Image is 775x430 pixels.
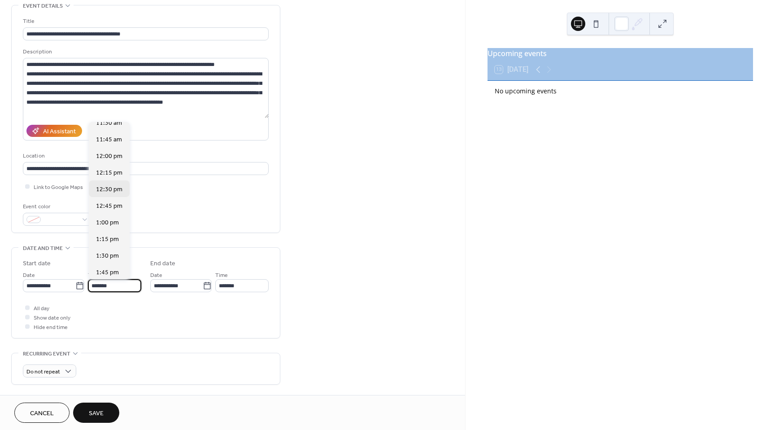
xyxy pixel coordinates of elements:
[34,183,83,192] span: Link to Google Maps
[23,17,267,26] div: Title
[96,135,122,145] span: 11:45 am
[96,251,119,261] span: 1:30 pm
[96,202,122,211] span: 12:45 pm
[215,271,228,280] span: Time
[43,127,76,136] div: AI Assistant
[488,48,753,59] div: Upcoming events
[23,244,63,253] span: Date and time
[14,403,70,423] button: Cancel
[34,323,68,332] span: Hide end time
[26,125,82,137] button: AI Assistant
[150,271,162,280] span: Date
[23,202,90,211] div: Event color
[23,1,63,11] span: Event details
[88,271,100,280] span: Time
[30,409,54,418] span: Cancel
[26,367,60,377] span: Do not repeat
[23,259,51,268] div: Start date
[23,349,70,359] span: Recurring event
[150,259,175,268] div: End date
[96,268,119,277] span: 1:45 pm
[96,235,119,244] span: 1:15 pm
[89,409,104,418] span: Save
[23,47,267,57] div: Description
[23,271,35,280] span: Date
[96,152,122,161] span: 12:00 pm
[34,304,49,313] span: All day
[96,168,122,178] span: 12:15 pm
[23,151,267,161] div: Location
[96,218,119,228] span: 1:00 pm
[34,313,70,323] span: Show date only
[96,185,122,194] span: 12:30 pm
[96,118,122,128] span: 11:30 am
[495,86,746,96] div: No upcoming events
[73,403,119,423] button: Save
